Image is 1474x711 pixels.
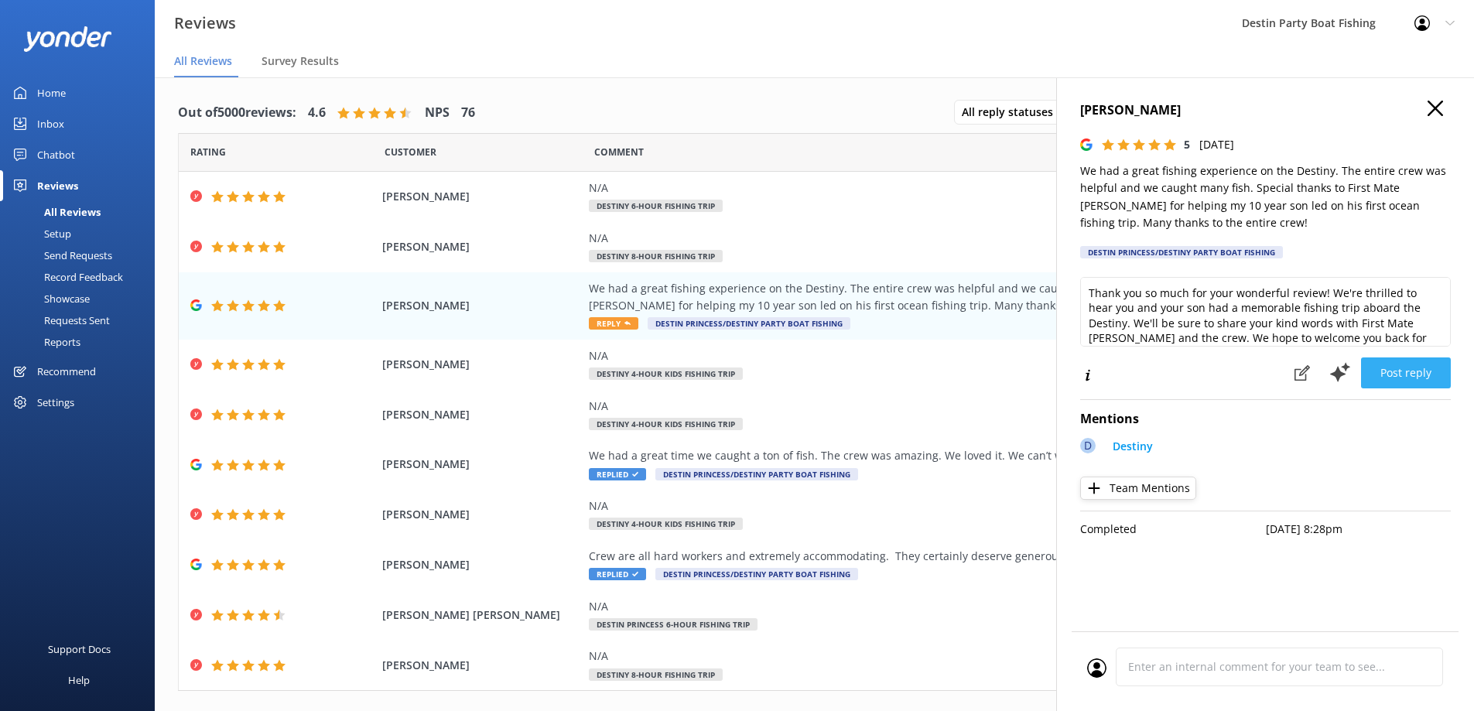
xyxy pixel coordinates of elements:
[68,665,90,696] div: Help
[9,244,112,266] div: Send Requests
[37,356,96,387] div: Recommend
[262,53,339,69] span: Survey Results
[589,618,758,631] span: Destin Princess 6-Hour Fishing Trip
[9,331,80,353] div: Reports
[9,244,155,266] a: Send Requests
[23,26,112,52] img: yonder-white-logo.png
[1080,438,1096,453] div: D
[9,288,155,309] a: Showcase
[589,497,1293,514] div: N/A
[382,506,582,523] span: [PERSON_NAME]
[1080,521,1266,538] p: Completed
[382,607,582,624] span: [PERSON_NAME] [PERSON_NAME]
[1361,357,1451,388] button: Post reply
[382,657,582,674] span: [PERSON_NAME]
[589,280,1293,315] div: We had a great fishing experience on the Destiny. The entire crew was helpful and we caught many ...
[655,568,858,580] span: Destin Princess/Destiny Party Boat Fishing
[1080,101,1451,121] h4: [PERSON_NAME]
[37,77,66,108] div: Home
[1080,246,1283,258] div: Destin Princess/Destiny Party Boat Fishing
[589,518,743,530] span: Destiny 4-Hour Kids Fishing Trip
[589,568,646,580] span: Replied
[1080,477,1196,500] button: Team Mentions
[589,468,646,480] span: Replied
[589,398,1293,415] div: N/A
[589,250,723,262] span: Destiny 8-Hour Fishing Trip
[1087,658,1106,678] img: user_profile.svg
[382,406,582,423] span: [PERSON_NAME]
[9,266,155,288] a: Record Feedback
[589,179,1293,197] div: N/A
[648,317,850,330] span: Destin Princess/Destiny Party Boat Fishing
[382,188,582,205] span: [PERSON_NAME]
[382,456,582,473] span: [PERSON_NAME]
[174,53,232,69] span: All Reviews
[9,201,101,223] div: All Reviews
[9,266,123,288] div: Record Feedback
[37,387,74,418] div: Settings
[9,309,155,331] a: Requests Sent
[589,598,1293,615] div: N/A
[9,201,155,223] a: All Reviews
[382,356,582,373] span: [PERSON_NAME]
[1266,521,1452,538] p: [DATE] 8:28pm
[37,139,75,170] div: Chatbot
[1184,137,1190,152] span: 5
[9,288,90,309] div: Showcase
[589,317,638,330] span: Reply
[1080,409,1451,429] h4: Mentions
[425,103,450,123] h4: NPS
[1105,438,1153,459] a: Destiny
[9,223,71,244] div: Setup
[9,223,155,244] a: Setup
[385,145,436,159] span: Date
[9,331,155,353] a: Reports
[589,367,743,380] span: Destiny 4-Hour Kids Fishing Trip
[382,238,582,255] span: [PERSON_NAME]
[1428,101,1443,118] button: Close
[1080,277,1451,347] textarea: Thank you so much for your wonderful review! We're thrilled to hear you and your son had a memora...
[1080,162,1451,232] p: We had a great fishing experience on the Destiny. The entire crew was helpful and we caught many ...
[174,11,236,36] h3: Reviews
[48,634,111,665] div: Support Docs
[594,145,644,159] span: Question
[589,648,1293,665] div: N/A
[382,556,582,573] span: [PERSON_NAME]
[308,103,326,123] h4: 4.6
[461,103,475,123] h4: 76
[589,447,1293,464] div: We had a great time we caught a ton of fish. The crew was amazing. We loved it. We can’t wait to ...
[190,145,226,159] span: Date
[589,418,743,430] span: Destiny 4-Hour Kids Fishing Trip
[589,548,1293,565] div: Crew are all hard workers and extremely accommodating. They certainly deserve generous tips.
[9,309,110,331] div: Requests Sent
[37,170,78,201] div: Reviews
[655,468,858,480] span: Destin Princess/Destiny Party Boat Fishing
[589,347,1293,364] div: N/A
[589,200,723,212] span: Destiny 6-Hour Fishing Trip
[37,108,64,139] div: Inbox
[589,668,723,681] span: Destiny 8-Hour Fishing Trip
[1199,136,1234,153] p: [DATE]
[962,104,1062,121] span: All reply statuses
[382,297,582,314] span: [PERSON_NAME]
[178,103,296,123] h4: Out of 5000 reviews:
[589,230,1293,247] div: N/A
[1113,438,1153,455] p: Destiny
